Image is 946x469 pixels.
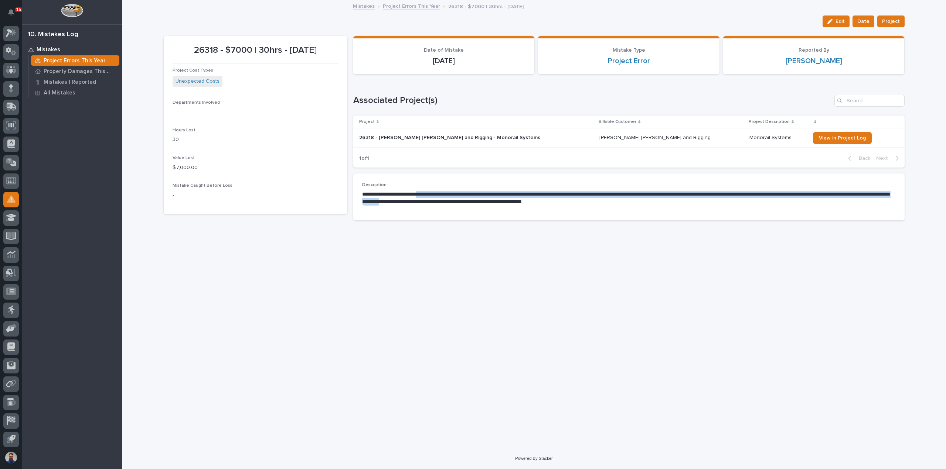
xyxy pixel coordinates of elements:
[44,68,116,75] p: Property Damages This Year
[424,48,464,53] span: Date of Mistake
[353,149,375,168] p: 1 of 1
[176,77,220,85] a: Unexpected Costs
[44,58,106,64] p: Project Errors This Year
[819,135,866,141] span: View in Project Log
[599,118,636,126] p: Billable Customer
[173,100,220,105] span: Departments Involved
[857,17,870,26] span: Date
[61,4,83,17] img: Workspace Logo
[28,31,78,39] div: 10. Mistakes Log
[28,77,122,87] a: Mistakes I Reported
[9,9,19,21] div: Notifications15
[37,46,60,53] p: Mistakes
[362,56,526,65] p: [DATE]
[173,164,338,172] p: $ 7,000.00
[44,79,96,86] p: Mistakes I Reported
[353,1,375,10] a: Mistakes
[876,155,892,162] span: Next
[799,48,829,53] span: Reported By
[823,15,850,27] button: Edit
[873,155,905,162] button: Next
[608,56,650,65] a: Project Error
[515,456,552,461] a: Powered By Stacker
[44,90,75,96] p: All Mistakes
[28,87,122,98] a: All Mistakes
[3,4,19,20] button: Notifications
[882,17,900,26] span: Project
[786,56,842,65] a: [PERSON_NAME]
[28,66,122,76] a: Property Damages This Year
[173,68,213,73] span: Project Cost Types
[173,136,338,144] p: 30
[853,15,874,27] button: Date
[854,155,870,162] span: Back
[28,55,122,66] a: Project Errors This Year
[359,118,375,126] p: Project
[173,192,338,199] p: -
[842,155,873,162] button: Back
[353,95,831,106] h1: Associated Project(s)
[173,45,338,56] p: 26318 - $7000 | 30hrs - [DATE]
[749,118,790,126] p: Project Description
[173,128,195,132] span: Hours Lost
[613,48,645,53] span: Mistake Type
[22,44,122,55] a: Mistakes
[173,108,338,116] p: -
[359,133,542,141] p: 26318 - [PERSON_NAME] [PERSON_NAME] and Rigging - Monorail Systems
[3,450,19,465] button: users-avatar
[173,183,232,188] span: Mistake Caught Before Loss
[362,183,387,187] span: Description
[353,128,905,147] tr: 26318 - [PERSON_NAME] [PERSON_NAME] and Rigging - Monorail Systems26318 - [PERSON_NAME] [PERSON_N...
[813,132,872,144] a: View in Project Log
[834,95,905,107] input: Search
[16,7,21,12] p: 15
[448,2,524,10] p: 26318 - $7000 | 30hrs - [DATE]
[173,156,195,160] span: Value Lost
[599,133,712,141] p: [PERSON_NAME] [PERSON_NAME] and Rigging
[749,133,793,141] p: Monorail Systems
[877,15,905,27] button: Project
[383,1,440,10] a: Project Errors This Year
[836,18,845,25] span: Edit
